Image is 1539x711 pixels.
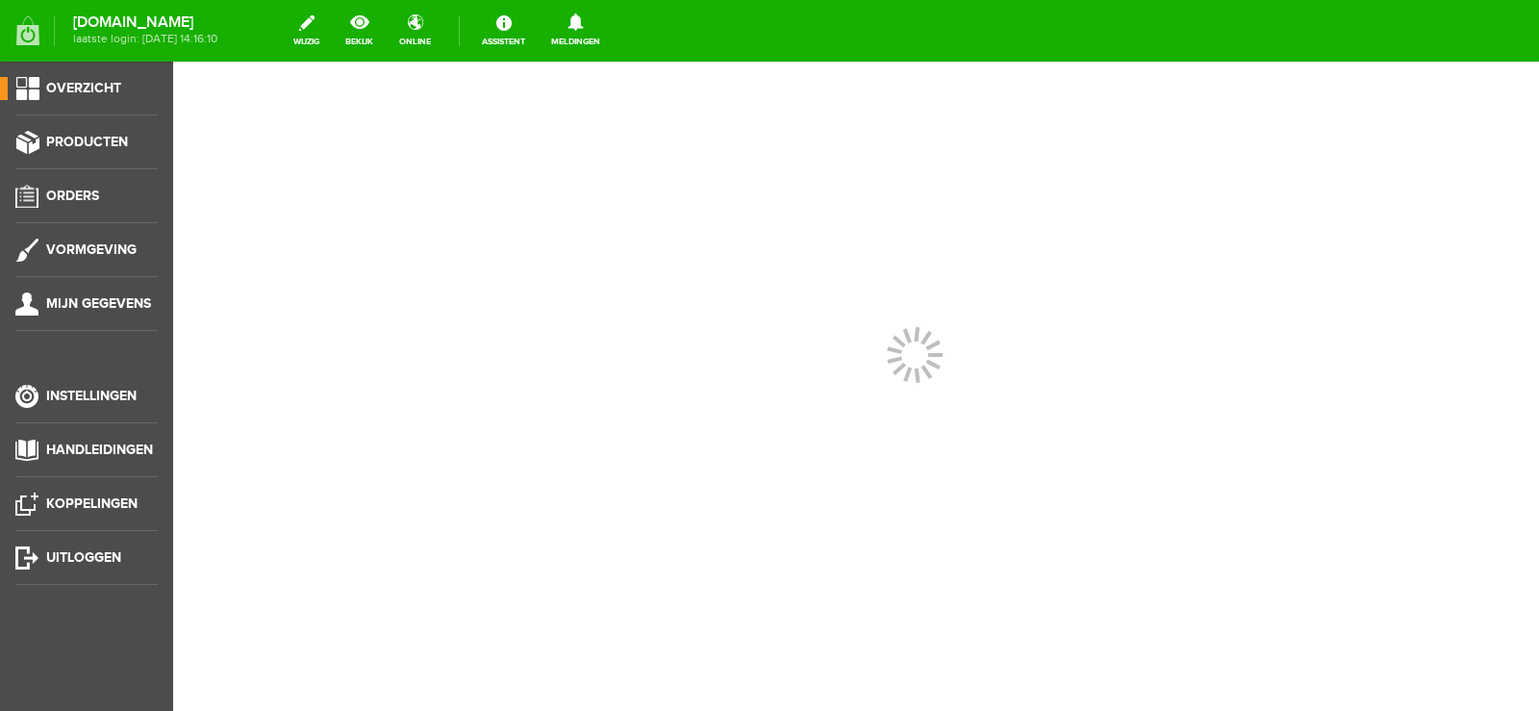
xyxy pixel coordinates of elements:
span: Orders [46,188,99,204]
span: Overzicht [46,80,121,96]
span: Uitloggen [46,549,121,566]
a: Meldingen [540,10,612,52]
span: Vormgeving [46,241,137,258]
a: wijzig [282,10,331,52]
span: Handleidingen [46,442,153,458]
span: laatste login: [DATE] 14:16:10 [73,34,217,44]
strong: [DOMAIN_NAME] [73,17,217,28]
a: bekijk [334,10,385,52]
span: Koppelingen [46,495,138,512]
span: Mijn gegevens [46,295,151,312]
span: Instellingen [46,388,137,404]
a: Assistent [470,10,537,52]
span: Producten [46,134,128,150]
a: online [388,10,442,52]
